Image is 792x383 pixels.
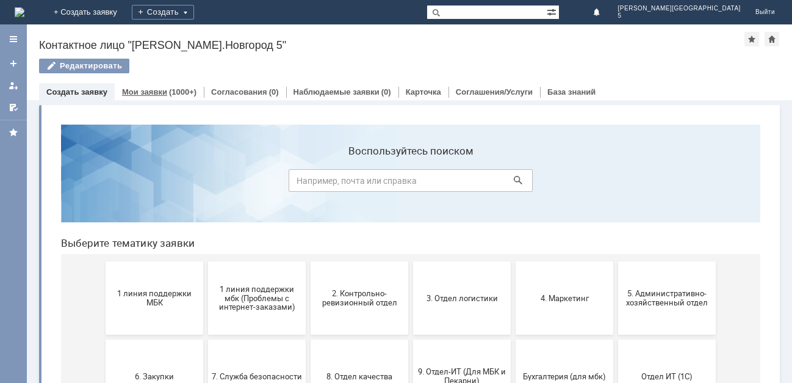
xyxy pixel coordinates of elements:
[211,87,267,97] a: Согласования
[122,87,167,97] a: Мои заявки
[58,257,148,266] span: 6. Закупки
[269,87,279,97] div: (0)
[169,87,196,97] div: (1000+)
[464,225,562,298] button: Бухгалтерия (для мбк)
[765,32,779,46] div: Сделать домашней страницей
[157,225,254,298] button: 7. Служба безопасности
[15,7,24,17] img: logo
[381,87,391,97] div: (0)
[132,5,194,20] div: Создать
[571,174,661,192] span: 5. Административно-хозяйственный отдел
[618,12,741,20] span: 5
[263,257,353,266] span: 8. Отдел качества
[464,147,562,220] button: 4. Маркетинг
[567,147,664,220] button: 5. Административно-хозяйственный отдел
[160,257,251,266] span: 7. Служба безопасности
[618,5,741,12] span: [PERSON_NAME][GEOGRAPHIC_DATA]
[54,225,152,298] button: 6. Закупки
[456,87,533,97] a: Соглашения/Услуги
[567,303,664,376] button: [PERSON_NAME]. Услуги ИТ для МБК (оформляет L1)
[15,7,24,17] a: Перейти на домашнюю страницу
[468,257,558,266] span: Бухгалтерия (для мбк)
[293,87,380,97] a: Наблюдаемые заявки
[54,303,152,376] button: Отдел-ИТ (Битрикс24 и CRM)
[157,147,254,220] button: 1 линия поддержки мбк (Проблемы с интернет-заказами)
[237,54,481,77] input: Например, почта или справка
[160,169,251,197] span: 1 линия поддержки мбк (Проблемы с интернет-заказами)
[259,303,357,376] button: Финансовый отдел
[468,178,558,188] span: 4. Маркетинг
[406,87,441,97] a: Карточка
[567,225,664,298] button: Отдел ИТ (1С)
[744,32,759,46] div: Добавить в избранное
[237,30,481,42] label: Воспользуйтесь поиском
[571,257,661,266] span: Отдел ИТ (1С)
[259,147,357,220] button: 2. Контрольно-ревизионный отдел
[4,76,23,95] a: Мои заявки
[10,122,709,134] header: Выберите тематику заявки
[4,54,23,73] a: Создать заявку
[58,174,148,192] span: 1 линия поддержки МБК
[362,225,459,298] button: 9. Отдел-ИТ (Для МБК и Пекарни)
[468,330,558,349] span: Это соглашение не активно!
[263,335,353,344] span: Финансовый отдел
[259,225,357,298] button: 8. Отдел качества
[362,147,459,220] button: 3. Отдел логистики
[58,330,148,349] span: Отдел-ИТ (Битрикс24 и CRM)
[4,98,23,117] a: Мои согласования
[365,178,456,188] span: 3. Отдел логистики
[160,335,251,344] span: Отдел-ИТ (Офис)
[263,174,353,192] span: 2. Контрольно-ревизионный отдел
[365,252,456,271] span: 9. Отдел-ИТ (Для МБК и Пекарни)
[571,326,661,353] span: [PERSON_NAME]. Услуги ИТ для МБК (оформляет L1)
[362,303,459,376] button: Франчайзинг
[464,303,562,376] button: Это соглашение не активно!
[39,39,744,51] div: Контактное лицо "[PERSON_NAME].Новгород 5"
[46,87,107,97] a: Создать заявку
[365,335,456,344] span: Франчайзинг
[157,303,254,376] button: Отдел-ИТ (Офис)
[547,87,596,97] a: База знаний
[547,5,559,17] span: Расширенный поиск
[54,147,152,220] button: 1 линия поддержки МБК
